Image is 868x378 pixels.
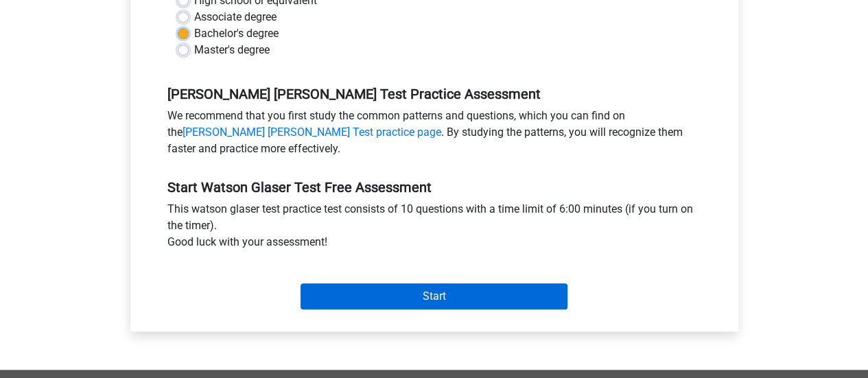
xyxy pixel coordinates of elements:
[167,86,701,102] h5: [PERSON_NAME] [PERSON_NAME] Test Practice Assessment
[167,179,701,196] h5: Start Watson Glaser Test Free Assessment
[183,126,441,139] a: [PERSON_NAME] [PERSON_NAME] Test practice page
[194,9,277,25] label: Associate degree
[157,108,712,163] div: We recommend that you first study the common patterns and questions, which you can find on the . ...
[194,42,270,58] label: Master's degree
[157,201,712,256] div: This watson glaser test practice test consists of 10 questions with a time limit of 6:00 minutes ...
[194,25,279,42] label: Bachelor's degree
[301,283,567,309] input: Start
